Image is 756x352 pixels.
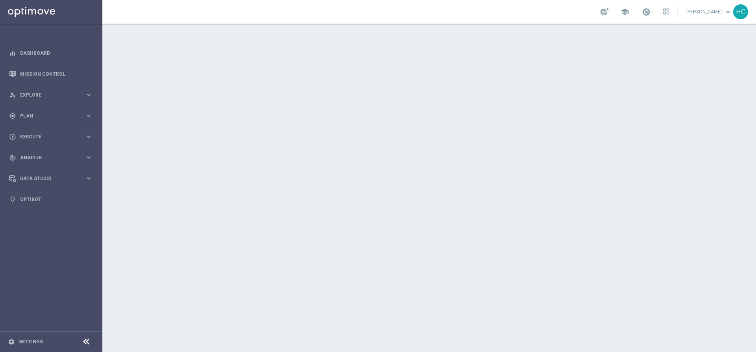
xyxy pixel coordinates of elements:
[20,43,93,63] a: Dashboard
[686,6,733,18] a: [PERSON_NAME]keyboard_arrow_down
[19,339,43,344] a: Settings
[9,196,16,203] i: lightbulb
[85,175,93,182] i: keyboard_arrow_right
[9,91,16,99] i: person_search
[20,189,93,210] a: Optibot
[9,112,85,119] div: Plan
[9,154,16,161] i: track_changes
[20,114,85,118] span: Plan
[9,134,93,140] button: play_circle_outline Execute keyboard_arrow_right
[9,50,93,56] button: equalizer Dashboard
[733,4,748,19] div: HG
[9,112,16,119] i: gps_fixed
[20,134,85,139] span: Execute
[9,71,93,77] button: Mission Control
[9,154,85,161] div: Analyze
[20,155,85,160] span: Analyze
[9,155,93,161] button: track_changes Analyze keyboard_arrow_right
[85,112,93,119] i: keyboard_arrow_right
[20,93,85,97] span: Explore
[724,7,732,16] span: keyboard_arrow_down
[8,338,15,345] i: settings
[9,175,85,182] div: Data Studio
[9,189,93,210] div: Optibot
[9,113,93,119] button: gps_fixed Plan keyboard_arrow_right
[9,50,16,57] i: equalizer
[9,43,93,63] div: Dashboard
[20,176,85,181] span: Data Studio
[9,63,93,84] div: Mission Control
[9,91,85,99] div: Explore
[85,91,93,99] i: keyboard_arrow_right
[9,133,16,140] i: play_circle_outline
[9,133,85,140] div: Execute
[621,7,629,16] span: school
[20,63,93,84] a: Mission Control
[9,175,93,182] button: Data Studio keyboard_arrow_right
[9,196,93,203] button: lightbulb Optibot
[85,154,93,161] i: keyboard_arrow_right
[9,92,93,98] button: person_search Explore keyboard_arrow_right
[85,133,93,140] i: keyboard_arrow_right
